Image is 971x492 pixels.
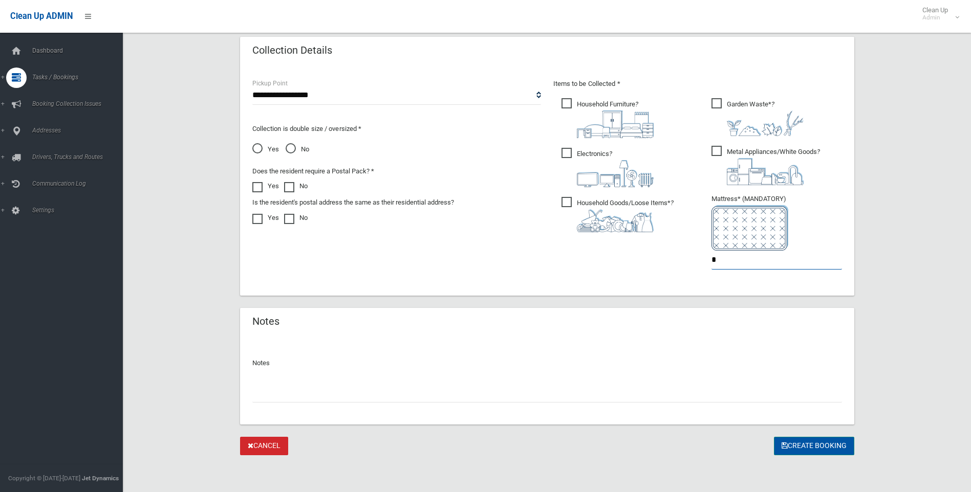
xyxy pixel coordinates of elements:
button: Create Booking [774,437,854,456]
i: ? [727,100,804,136]
i: ? [577,199,674,232]
label: No [284,180,308,192]
header: Collection Details [240,40,344,60]
img: 4fd8a5c772b2c999c83690221e5242e0.png [727,110,804,136]
span: Settings [29,207,131,214]
a: Cancel [240,437,288,456]
span: Garden Waste* [711,98,804,136]
span: Household Goods/Loose Items* [562,197,674,232]
span: Drivers, Trucks and Routes [29,153,131,161]
span: Household Furniture [562,98,654,138]
img: b13cc3517677393f34c0a387616ef184.png [577,209,654,232]
header: Notes [240,311,292,331]
span: Addresses [29,127,131,134]
span: No [286,143,309,155]
label: No [284,212,308,224]
label: Does the resident require a Postal Pack? * [252,165,374,177]
label: Yes [252,212,279,224]
label: Is the resident's postal address the same as their residential address? [252,196,454,209]
span: Mattress* (MANDATORY) [711,195,842,251]
img: 394712a680b73dbc3d2a6a3a7ffe5a07.png [577,160,654,187]
strong: Jet Dynamics [82,475,119,482]
span: Clean Up [917,6,958,21]
i: ? [577,150,654,187]
span: Booking Collection Issues [29,100,131,107]
span: Communication Log [29,180,131,187]
span: Electronics [562,148,654,187]
span: Yes [252,143,279,155]
i: ? [577,100,654,138]
img: 36c1b0289cb1767239cdd3de9e694f19.png [727,158,804,185]
span: Copyright © [DATE]-[DATE] [8,475,80,482]
span: Metal Appliances/White Goods [711,146,820,185]
i: ? [727,148,820,185]
span: Tasks / Bookings [29,74,131,81]
img: e7408bece873d2c1783593a074e5cb2f.png [711,205,788,251]
span: Dashboard [29,47,131,54]
img: aa9efdbe659d29b613fca23ba79d85cb.png [577,110,654,138]
p: Notes [252,357,842,369]
span: Clean Up ADMIN [10,11,73,21]
small: Admin [922,14,948,21]
p: Items to be Collected * [553,78,842,90]
p: Collection is double size / oversized * [252,123,541,135]
label: Yes [252,180,279,192]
